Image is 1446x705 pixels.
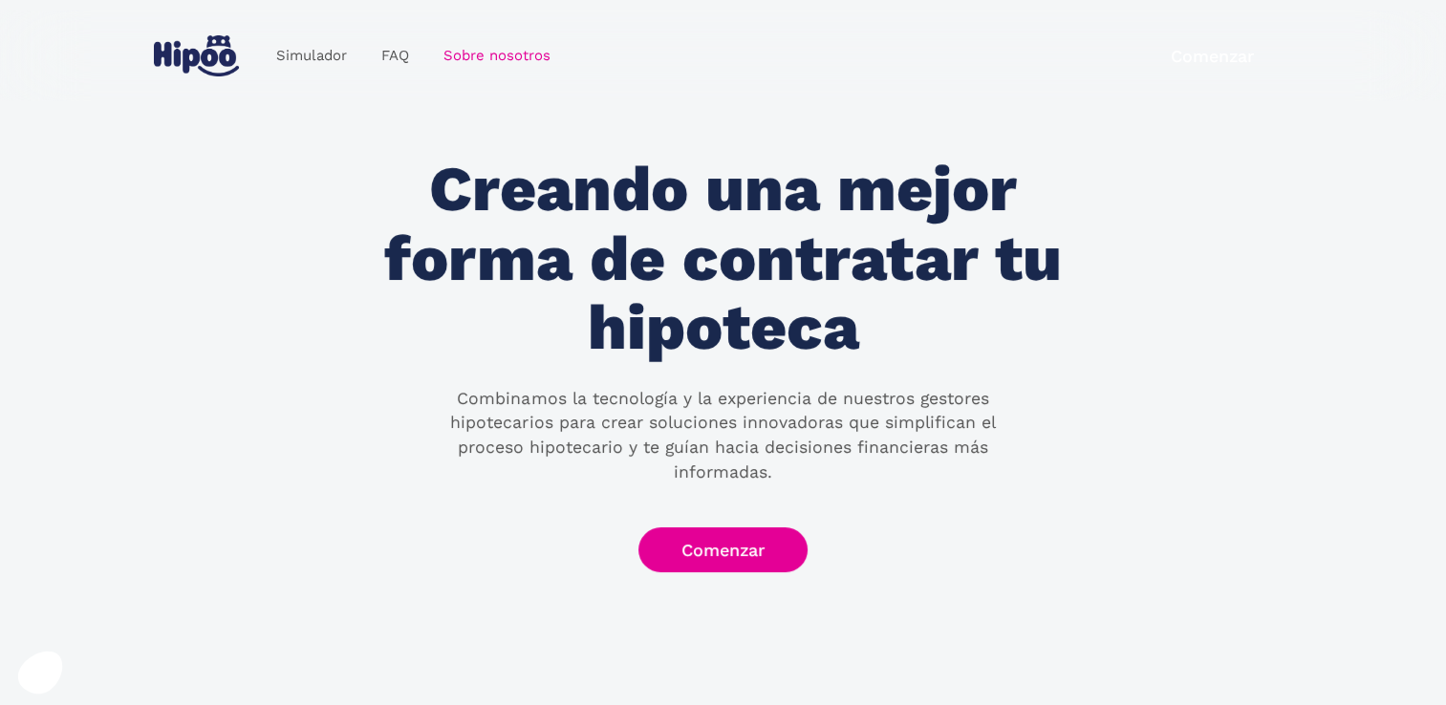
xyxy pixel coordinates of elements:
a: Comenzar [1128,33,1297,78]
a: FAQ [364,37,426,75]
a: Sobre nosotros [426,37,568,75]
a: home [150,28,244,84]
h1: Creando una mejor forma de contratar tu hipoteca [360,155,1085,363]
p: Combinamos la tecnología y la experiencia de nuestros gestores hipotecarios para crear soluciones... [416,387,1029,484]
a: Comenzar [638,527,808,572]
a: Simulador [259,37,364,75]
